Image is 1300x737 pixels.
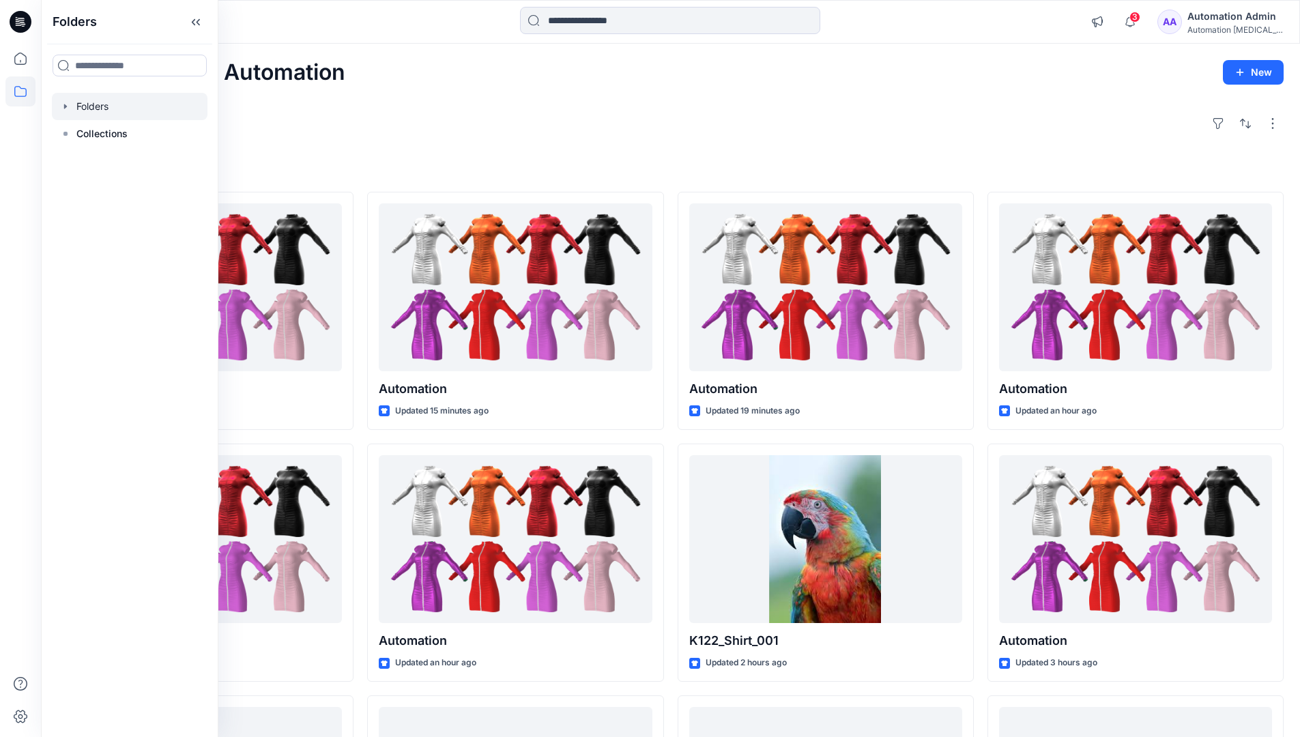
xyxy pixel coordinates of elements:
button: New [1223,60,1284,85]
p: Automation [999,379,1272,399]
p: Automation [379,379,652,399]
div: AA [1157,10,1182,34]
div: Automation Admin [1187,8,1283,25]
p: Updated an hour ago [1015,404,1097,418]
span: 3 [1129,12,1140,23]
a: Automation [689,203,962,372]
p: Automation [999,631,1272,650]
p: Updated an hour ago [395,656,476,670]
p: Updated 3 hours ago [1015,656,1097,670]
a: Automation [999,203,1272,372]
p: K122_Shirt_001 [689,631,962,650]
p: Updated 15 minutes ago [395,404,489,418]
h4: Styles [57,162,1284,178]
a: Automation [379,455,652,624]
a: Automation [379,203,652,372]
p: Automation [689,379,962,399]
p: Updated 2 hours ago [706,656,787,670]
p: Updated 19 minutes ago [706,404,800,418]
div: Automation [MEDICAL_DATA]... [1187,25,1283,35]
a: Automation [999,455,1272,624]
p: Automation [379,631,652,650]
a: K122_Shirt_001 [689,455,962,624]
p: Collections [76,126,128,142]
